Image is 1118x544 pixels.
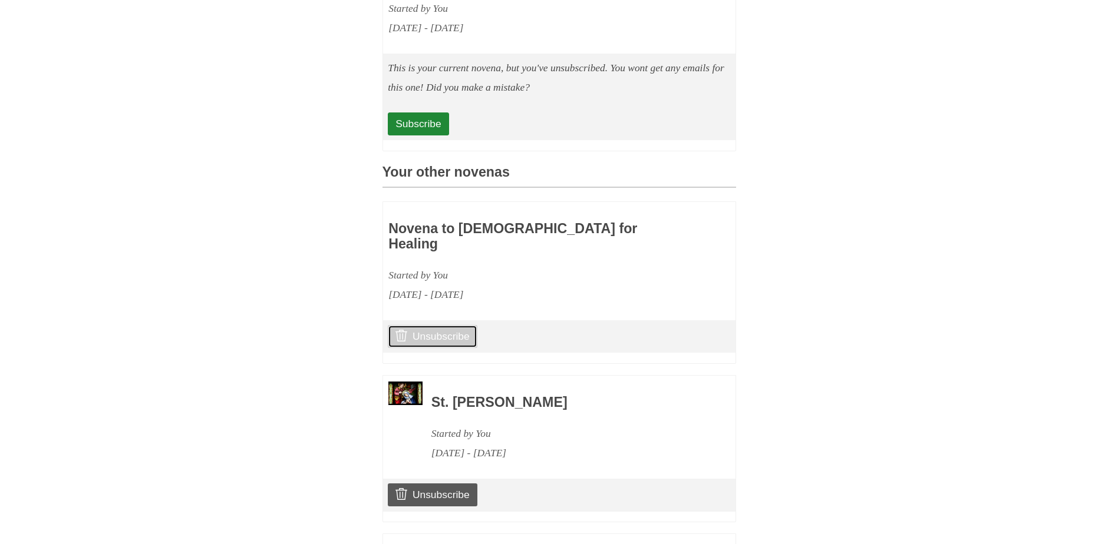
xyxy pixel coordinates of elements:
[431,424,704,443] div: Started by You
[388,285,661,304] div: [DATE] - [DATE]
[388,221,661,251] h3: Novena to [DEMOGRAPHIC_DATA] for Healing
[388,62,724,93] em: This is your current novena, but you've unsubscribed. You wont get any emails for this one! Did y...
[388,266,661,285] div: Started by You
[388,325,477,347] a: Unsubscribe
[388,483,477,506] a: Unsubscribe
[431,395,704,410] h3: St. [PERSON_NAME]
[388,112,448,135] a: Subscribe
[388,18,661,38] div: [DATE] - [DATE]
[388,382,423,405] img: Novena image
[431,443,704,463] div: [DATE] - [DATE]
[382,165,736,188] h3: Your other novenas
